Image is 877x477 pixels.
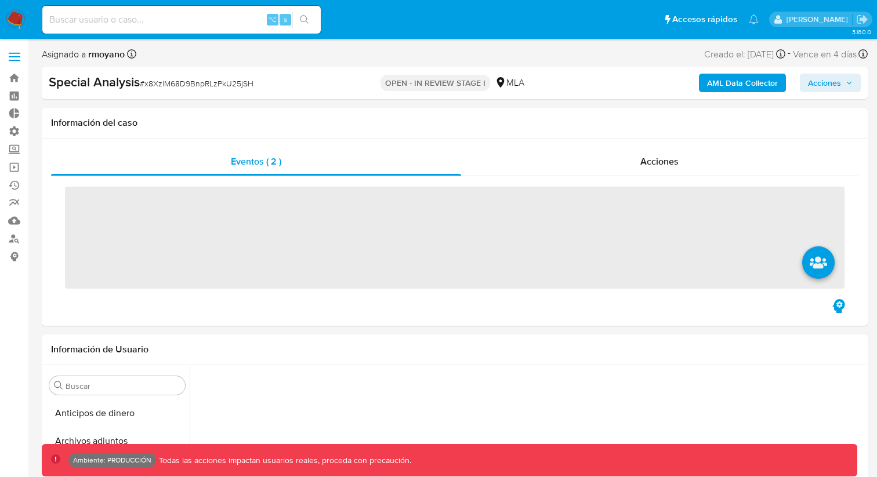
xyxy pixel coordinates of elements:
p: Ambiente: PRODUCCIÓN [73,458,151,463]
div: MLA [495,77,524,89]
p: Todas las acciones impactan usuarios reales, proceda con precaución. [156,455,411,466]
span: ⌥ [268,14,277,25]
div: Creado el: [DATE] [704,46,785,62]
b: rmoyano [86,48,125,61]
span: Acciones [808,74,841,92]
input: Buscar usuario o caso... [42,12,321,27]
a: Salir [856,13,868,26]
span: Asignado a [42,48,125,61]
span: ‌ [65,187,845,289]
button: Anticipos de dinero [45,399,190,427]
b: AML Data Collector [707,74,778,92]
button: search-icon [292,12,316,28]
button: Archivos adjuntos [45,427,190,455]
p: OPEN - IN REVIEW STAGE I [380,75,490,91]
span: Acciones [640,155,679,168]
span: Vence en 4 días [793,48,857,61]
b: Special Analysis [49,72,140,91]
input: Buscar [66,381,180,391]
span: s [284,14,287,25]
a: Notificaciones [749,14,759,24]
span: Accesos rápidos [672,13,737,26]
button: Buscar [54,381,63,390]
span: # x8XzlM68D9BnpRLzPkU25jSH [140,78,253,89]
button: AML Data Collector [699,74,786,92]
span: Eventos ( 2 ) [231,155,281,168]
h1: Información de Usuario [51,344,148,355]
p: rodrigo.moyano@mercadolibre.com [787,14,852,25]
span: - [788,46,791,62]
button: Acciones [800,74,861,92]
h1: Información del caso [51,117,858,129]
